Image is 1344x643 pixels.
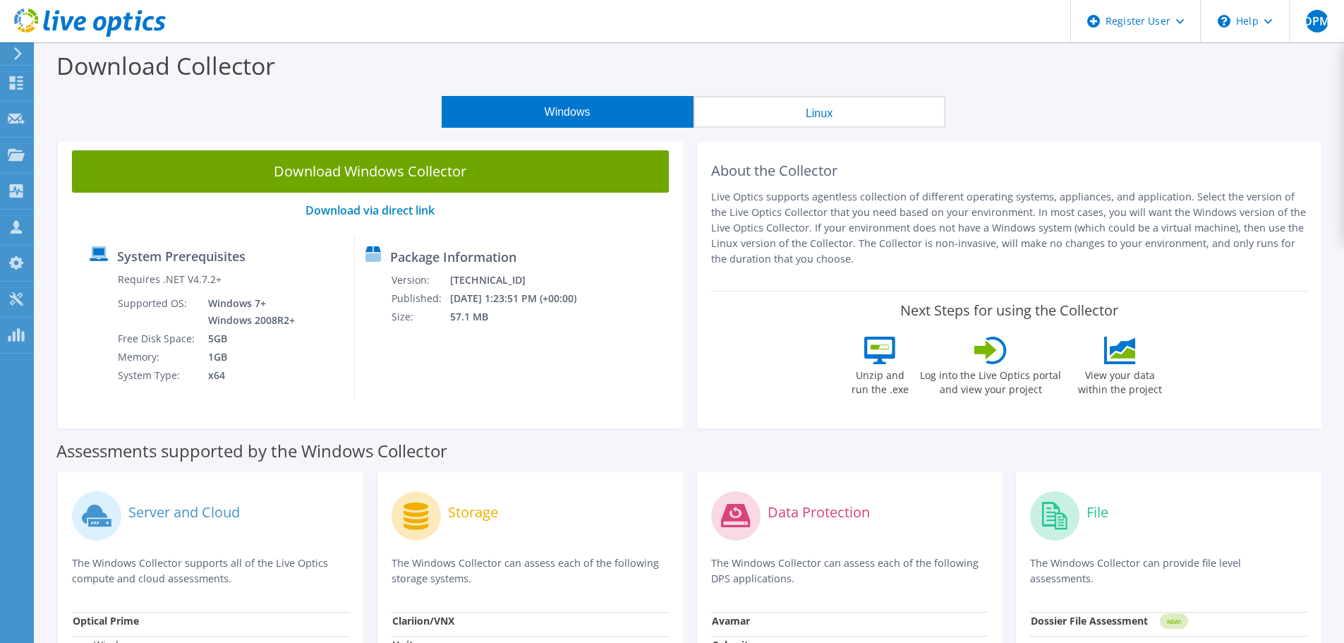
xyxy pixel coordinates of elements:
[712,614,750,627] strong: Avamar
[1218,15,1230,28] svg: \n
[448,505,498,519] label: Storage
[919,364,1062,397] label: Log into the Live Optics portal and view your project
[198,294,298,330] td: Windows 7+ Windows 2008R2+
[117,348,198,366] td: Memory:
[198,330,298,348] td: 5GB
[117,366,198,385] td: System Type:
[117,249,246,263] label: System Prerequisites
[390,250,516,264] label: Package Information
[1306,10,1328,32] span: DPM
[711,189,1308,267] p: Live Optics supports agentless collection of different operating systems, appliances, and applica...
[391,271,449,289] td: Version:
[72,555,349,587] p: The Windows Collector supports all of the Live Optics compute and cloud assessments.
[73,614,139,627] strong: Optical Prime
[305,203,435,218] a: Download via direct link
[711,162,1308,179] h2: About the Collector
[1167,618,1181,625] tspan: NEW!
[198,366,298,385] td: x64
[711,555,988,587] p: The Windows Collector can assess each of the following DPS applications.
[449,308,595,326] td: 57.1 MB
[449,289,595,308] td: [DATE] 1:23:51 PM (+00:00)
[449,271,595,289] td: [TECHNICAL_ID]
[392,614,454,627] strong: Clariion/VNX
[1030,555,1307,587] p: The Windows Collector can provide file level assessments.
[118,272,222,287] label: Requires .NET V4.7.2+
[392,555,669,587] p: The Windows Collector can assess each of the following storage systems.
[198,348,298,366] td: 1GB
[72,150,669,193] a: Download Windows Collector
[900,302,1118,319] label: Next Steps for using the Collector
[1069,364,1170,397] label: View your data within the project
[117,294,198,330] td: Supported OS:
[768,505,870,519] label: Data Protection
[694,96,945,128] button: Linux
[56,49,275,82] label: Download Collector
[56,444,447,458] label: Assessments supported by the Windows Collector
[391,289,449,308] td: Published:
[128,505,240,519] label: Server and Cloud
[1031,614,1148,627] strong: Dossier File Assessment
[442,96,694,128] button: Windows
[1086,505,1108,519] label: File
[117,330,198,348] td: Free Disk Space:
[391,308,449,326] td: Size:
[847,364,912,397] label: Unzip and run the .exe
